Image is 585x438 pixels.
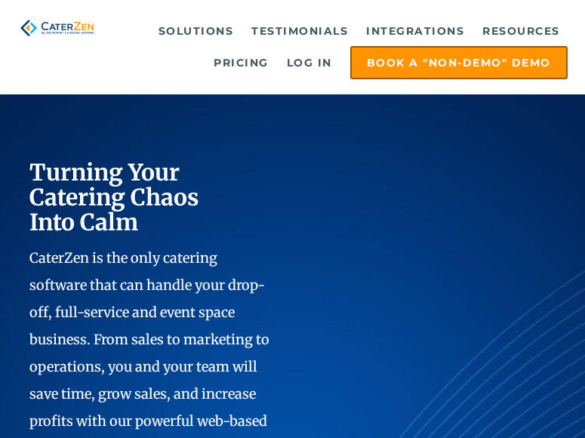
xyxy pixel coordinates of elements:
[29,158,199,236] span: Turning Your Catering Chaos Into Calm
[350,46,568,79] a: Book a "Non-Demo" Demo
[17,16,97,40] img: caterzen
[112,16,568,79] div: Navigation Menu
[359,16,472,46] a: Integrations
[151,16,242,46] a: Solutions
[451,379,568,421] iframe: Help widget launcher
[206,48,276,78] a: Pricing
[244,16,356,46] a: Testimonials
[279,48,340,78] a: Log in
[475,16,568,46] a: Resources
